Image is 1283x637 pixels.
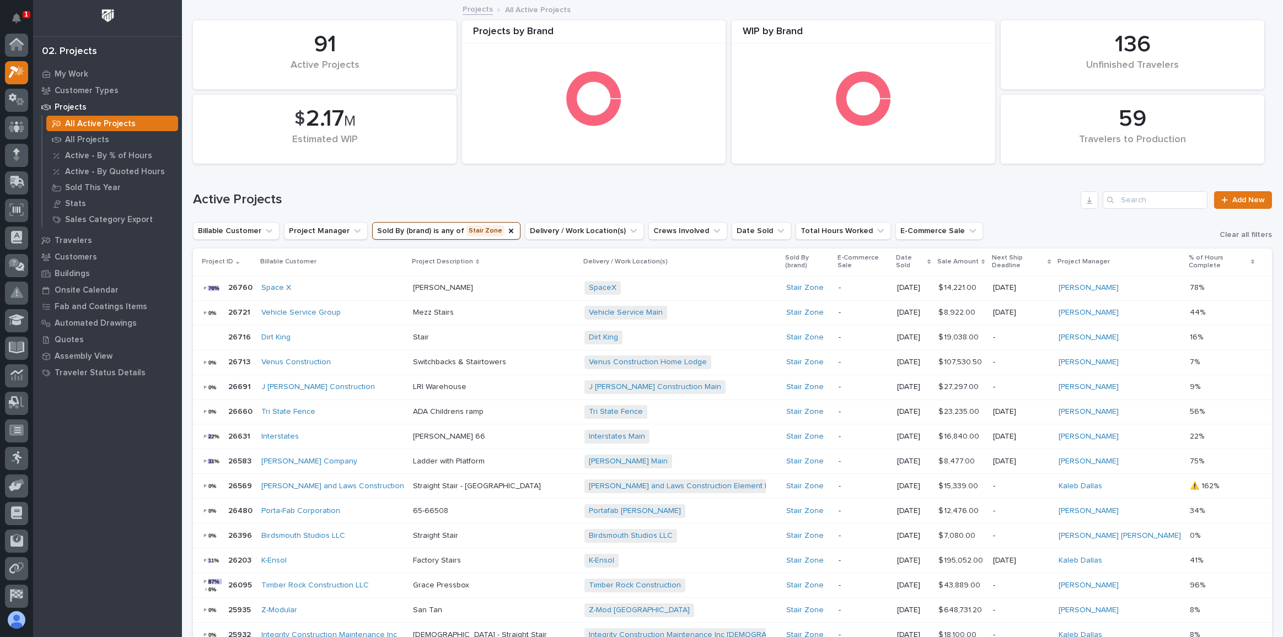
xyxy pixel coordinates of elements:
a: [PERSON_NAME] and Laws Construction Element Hotel [589,482,784,491]
p: $ 23,235.00 [938,405,981,417]
p: [DATE] [897,457,930,466]
button: Notifications [5,7,28,30]
p: % of Hours Complete [1189,252,1248,272]
p: Customer Types [55,86,119,96]
p: 22% [1190,430,1206,441]
tr: 2593525935 Z-Modular San TanZ-Mod [GEOGRAPHIC_DATA] Stair Zone -[DATE]$ 648,731.20$ 648,731.20 -[... [193,598,1272,623]
div: Unfinished Travelers [1019,60,1246,83]
p: 78% [1190,281,1206,293]
p: 26583 [228,455,254,466]
p: Grace Pressbox [413,581,576,590]
a: Stats [42,196,182,211]
a: Buildings [33,265,182,282]
p: Factory Stairs [413,556,576,565]
p: Mezz Stairs [413,308,576,317]
p: Stats [65,199,86,209]
p: - [839,358,888,367]
p: 26713 [228,355,253,367]
button: Total Hours Worked [796,222,891,240]
p: 16% [1190,331,1205,342]
tr: 2609526095 Timber Rock Construction LLC Grace PressboxTimber Rock Construction Stair Zone -[DATE]... [193,573,1272,598]
a: [PERSON_NAME] [1059,581,1119,590]
div: 59 [1019,105,1246,133]
p: - [839,432,888,441]
p: 26760 [228,281,255,293]
a: Stair Zone [786,506,824,516]
p: All Projects [65,135,109,145]
a: Stair Zone [786,358,824,367]
a: Interstates [261,432,299,441]
a: [PERSON_NAME] [1059,382,1119,392]
a: Z-Modular [261,606,297,615]
a: Stair Zone [786,382,824,392]
a: [PERSON_NAME] [1059,506,1119,516]
p: - [839,457,888,466]
tr: 2671326713 Venus Construction Switchbacks & StairtowersVenus Construction Home Lodge Stair Zone -... [193,350,1272,375]
a: [PERSON_NAME] and Laws Construction [261,482,404,491]
span: Clear all filters [1220,230,1272,240]
p: Sales Category Export [65,215,153,225]
tr: 2658326583 [PERSON_NAME] Company Ladder with Platform[PERSON_NAME] Main Stair Zone -[DATE]$ 8,477... [193,449,1272,474]
p: [DATE] [897,581,930,590]
tr: 2672126721 Vehicle Service Group Mezz StairsVehicle Service Main Stair Zone -[DATE]$ 8,922.00$ 8,... [193,300,1272,325]
input: Search [1103,191,1207,209]
p: - [839,581,888,590]
a: K-Ensol [589,556,614,565]
a: Stair Zone [786,308,824,317]
p: - [839,531,888,541]
a: Vehicle Service Main [589,308,663,317]
p: - [839,506,888,516]
tr: 2676026760 Space X [PERSON_NAME]SpaceX Stair Zone -[DATE]$ 14,221.00$ 14,221.00 [DATE][PERSON_NAM... [193,276,1272,300]
span: Add New [1232,196,1265,204]
p: Sold This Year [65,183,121,193]
tr: 2669126691 J [PERSON_NAME] Construction LRI WarehouseJ [PERSON_NAME] Construction Main Stair Zone... [193,375,1272,400]
p: - [993,506,1050,516]
p: Buildings [55,269,90,279]
p: Project Description [412,256,473,268]
p: $ 19,038.00 [938,331,981,342]
p: 34% [1190,504,1207,516]
a: Venus Construction Home Lodge [589,358,707,367]
p: - [993,531,1050,541]
div: 91 [212,31,438,58]
p: ⚠️ 162% [1190,479,1221,491]
a: Space X [261,283,291,293]
p: - [839,308,888,317]
a: Tri State Fence [589,407,643,417]
a: Timber Rock Construction [589,581,681,590]
span: M [344,114,356,128]
a: Customer Types [33,82,182,99]
p: ADA Childrens ramp [413,407,576,417]
a: Porta-Fab Corporation [261,506,340,516]
a: Stair Zone [786,432,824,441]
p: - [993,581,1050,590]
p: 25935 [228,603,253,615]
p: [DATE] [993,432,1050,441]
p: [PERSON_NAME] 66 [413,432,576,441]
p: 96% [1190,579,1207,590]
button: Delivery / Work Location(s) [525,222,644,240]
img: Workspace Logo [98,6,118,26]
p: Stair [413,333,576,342]
p: 9% [1190,380,1203,392]
span: 2.17 [306,107,344,131]
a: J [PERSON_NAME] Construction Main [589,382,721,392]
p: - [993,606,1050,615]
p: 26095 [228,579,254,590]
a: [PERSON_NAME] [1059,358,1119,367]
tr: 2639626396 Birdsmouth Studios LLC Straight StairBirdsmouth Studios LLC Stair Zone -[DATE]$ 7,080.... [193,523,1272,548]
p: - [839,556,888,565]
p: [DATE] [993,457,1050,466]
span: $ [294,109,305,129]
p: Sale Amount [937,256,979,268]
button: Date Sold [732,222,791,240]
a: Kaleb Dallas [1059,482,1102,491]
a: Tri State Fence [261,407,315,417]
p: 26660 [228,405,255,417]
p: $ 12,476.00 [938,504,981,516]
p: San Tan [413,606,576,615]
a: Active - By Quoted Hours [42,164,182,179]
button: Billable Customer [193,222,280,240]
button: Clear all filters [1211,230,1272,240]
p: My Work [55,69,88,79]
